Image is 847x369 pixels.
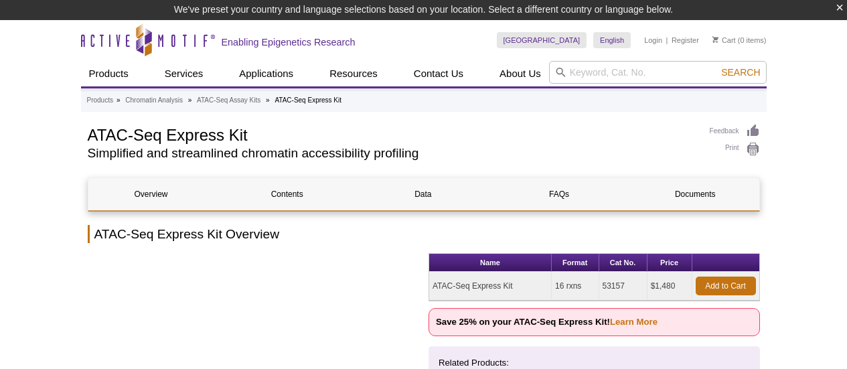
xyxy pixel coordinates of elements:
[644,35,662,45] a: Login
[599,272,647,301] td: 53157
[712,32,767,48] li: (0 items)
[712,35,736,45] a: Cart
[224,178,350,210] a: Contents
[222,36,356,48] h2: Enabling Epigenetics Research
[672,35,699,45] a: Register
[87,94,113,106] a: Products
[429,254,552,272] th: Name
[406,61,471,86] a: Contact Us
[593,32,631,48] a: English
[266,96,270,104] li: »
[321,61,386,86] a: Resources
[125,94,183,106] a: Chromatin Analysis
[666,32,668,48] li: |
[117,96,121,104] li: »
[88,147,696,159] h2: Simplified and streamlined chromatin accessibility profiling
[496,178,622,210] a: FAQs
[710,142,760,157] a: Print
[231,61,301,86] a: Applications
[632,178,758,210] a: Documents
[647,254,692,272] th: Price
[710,124,760,139] a: Feedback
[360,178,486,210] a: Data
[696,277,756,295] a: Add to Cart
[717,66,764,78] button: Search
[81,61,137,86] a: Products
[275,96,341,104] li: ATAC-Seq Express Kit
[88,225,760,243] h2: ATAC-Seq Express Kit Overview
[88,178,214,210] a: Overview
[552,254,599,272] th: Format
[549,61,767,84] input: Keyword, Cat. No.
[88,124,696,144] h1: ATAC-Seq Express Kit
[599,254,647,272] th: Cat No.
[552,272,599,301] td: 16 rxns
[712,36,718,43] img: Your Cart
[429,272,552,301] td: ATAC-Seq Express Kit
[197,94,260,106] a: ATAC-Seq Assay Kits
[497,32,587,48] a: [GEOGRAPHIC_DATA]
[610,317,658,327] a: Learn More
[436,317,658,327] strong: Save 25% on your ATAC-Seq Express Kit!
[721,67,760,78] span: Search
[647,272,692,301] td: $1,480
[188,96,192,104] li: »
[491,61,549,86] a: About Us
[157,61,212,86] a: Services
